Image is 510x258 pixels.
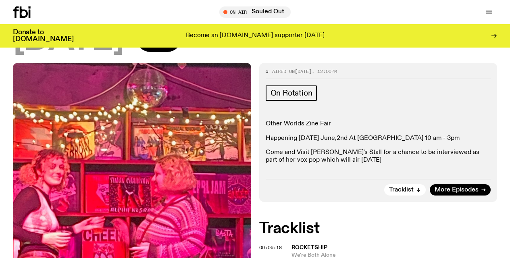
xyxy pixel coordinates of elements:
[266,135,491,142] p: Happening [DATE] June,2nd At [GEOGRAPHIC_DATA] 10 am - 3pm
[13,24,123,56] span: [DATE]
[291,245,327,250] span: Rocketship
[266,120,491,128] p: Other Worlds Zine Fair
[266,85,317,101] a: On Rotation
[13,29,74,43] h3: Donate to [DOMAIN_NAME]
[259,246,282,250] button: 00:06:18
[266,149,491,164] p: Come and Visit [PERSON_NAME]'s Stall for a chance to be interviewed as part of her vox pop which ...
[186,32,325,40] p: Become an [DOMAIN_NAME] supporter [DATE]
[384,184,426,196] button: Tracklist
[228,9,287,15] span: Tune in live
[259,221,498,236] h2: Tracklist
[219,6,291,18] button: On AirSouled Out
[295,68,312,75] span: [DATE]
[259,244,282,251] span: 00:06:18
[435,187,479,193] span: More Episodes
[271,89,312,98] span: On Rotation
[389,187,414,193] span: Tracklist
[272,68,295,75] span: Aired on
[430,184,491,196] a: More Episodes
[312,68,337,75] span: , 12:00pm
